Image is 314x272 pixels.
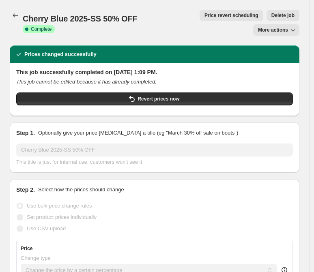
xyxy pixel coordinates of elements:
span: Complete [31,26,52,32]
i: This job cannot be edited because it has already completed. [16,79,157,85]
span: Delete job [271,12,295,19]
span: Use CSV upload [27,225,66,231]
input: 30% off holiday sale [16,143,293,156]
button: Price change jobs [10,10,21,21]
button: Revert prices now [16,92,293,105]
span: Use bulk price change rules [27,203,92,209]
p: Select how the prices should change [38,186,124,194]
p: Optionally give your price [MEDICAL_DATA] a title (eg "March 30% off sale on boots") [38,129,238,137]
span: Set product prices individually [27,214,97,220]
button: More actions [253,24,299,36]
span: Change type [21,255,51,261]
span: This title is just for internal use, customers won't see it [16,159,142,165]
button: Price revert scheduling [200,10,263,21]
span: Cherry Blue 2025-SS 50% OFF [23,14,138,23]
h2: Step 2. [16,186,35,194]
h3: Price [21,245,32,252]
span: Revert prices now [138,96,179,102]
button: Delete job [267,10,299,21]
h2: Prices changed successfully [24,50,97,58]
h2: This job successfully completed on [DATE] 1:09 PM. [16,68,293,76]
span: Price revert scheduling [204,12,258,19]
span: More actions [258,27,288,33]
h2: Step 1. [16,129,35,137]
